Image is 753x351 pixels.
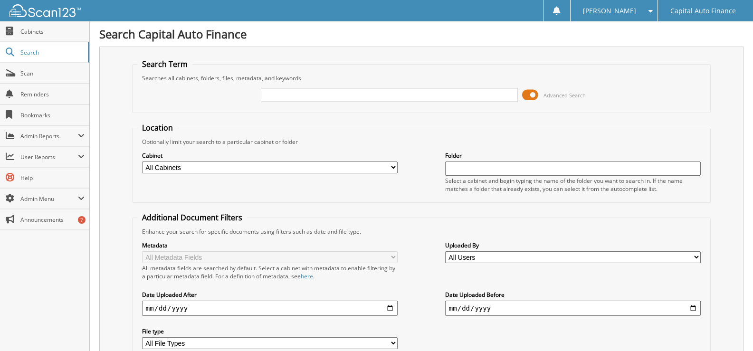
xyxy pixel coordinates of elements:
[142,152,398,160] label: Cabinet
[142,264,398,280] div: All metadata fields are searched by default. Select a cabinet with metadata to enable filtering b...
[670,8,736,14] span: Capital Auto Finance
[20,69,85,77] span: Scan
[705,305,753,351] iframe: Chat Widget
[137,212,247,223] legend: Additional Document Filters
[543,92,586,99] span: Advanced Search
[10,4,81,17] img: scan123-logo-white.svg
[445,301,701,316] input: end
[99,26,743,42] h1: Search Capital Auto Finance
[142,291,398,299] label: Date Uploaded After
[142,327,398,335] label: File type
[137,59,192,69] legend: Search Term
[20,216,85,224] span: Announcements
[20,90,85,98] span: Reminders
[20,111,85,119] span: Bookmarks
[20,195,78,203] span: Admin Menu
[445,241,701,249] label: Uploaded By
[142,241,398,249] label: Metadata
[137,228,705,236] div: Enhance your search for specific documents using filters such as date and file type.
[20,174,85,182] span: Help
[583,8,636,14] span: [PERSON_NAME]
[445,291,701,299] label: Date Uploaded Before
[20,132,78,140] span: Admin Reports
[20,48,83,57] span: Search
[78,216,86,224] div: 7
[20,28,85,36] span: Cabinets
[20,153,78,161] span: User Reports
[137,123,178,133] legend: Location
[301,272,313,280] a: here
[445,177,701,193] div: Select a cabinet and begin typing the name of the folder you want to search in. If the name match...
[137,138,705,146] div: Optionally limit your search to a particular cabinet or folder
[142,301,398,316] input: start
[137,74,705,82] div: Searches all cabinets, folders, files, metadata, and keywords
[445,152,701,160] label: Folder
